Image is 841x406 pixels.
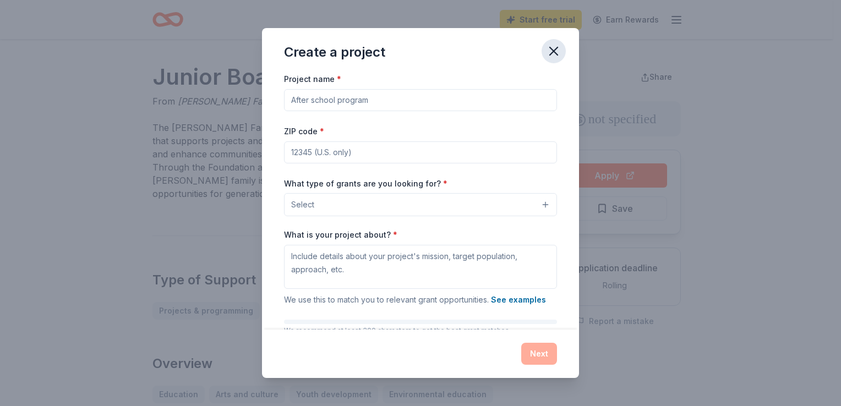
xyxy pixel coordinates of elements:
label: What is your project about? [284,229,397,240]
div: Create a project [284,43,385,61]
input: 12345 (U.S. only) [284,141,557,163]
span: We use this to match you to relevant grant opportunities. [284,295,546,304]
label: Project name [284,74,341,85]
p: We recommend at least 300 characters to get the best grant matches. [284,326,557,335]
button: See examples [491,293,546,306]
label: ZIP code [284,126,324,137]
label: What type of grants are you looking for? [284,178,447,189]
input: After school program [284,89,557,111]
span: Select [291,198,314,211]
button: Select [284,193,557,216]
